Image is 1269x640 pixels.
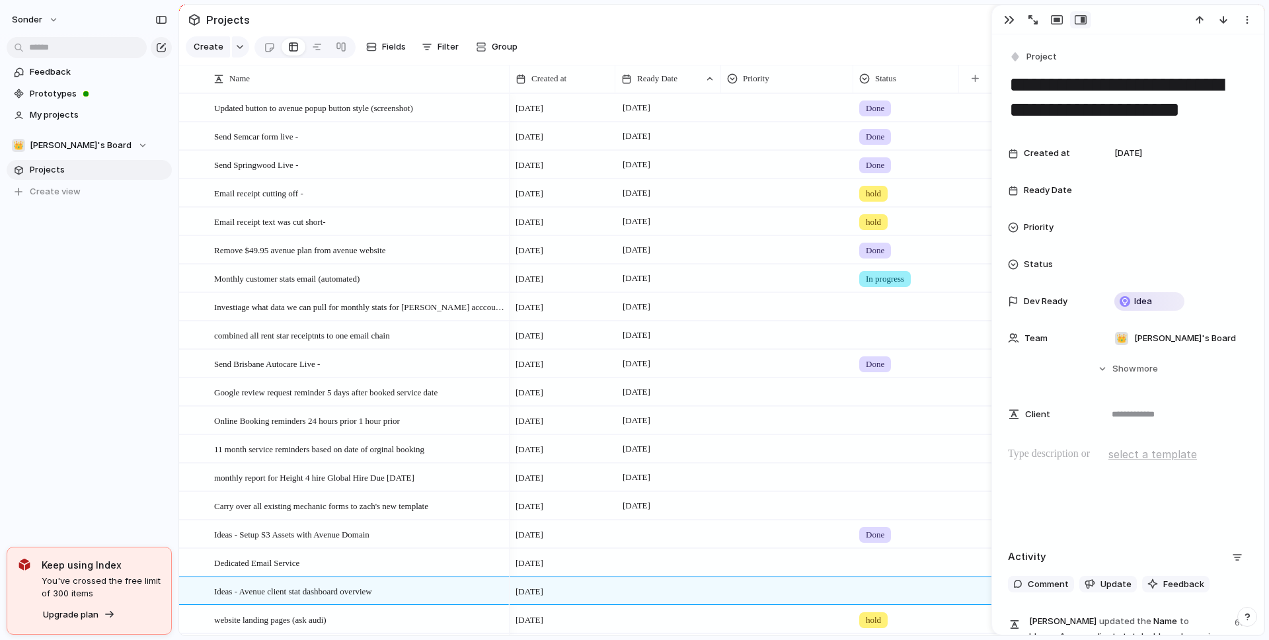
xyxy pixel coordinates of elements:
[42,558,161,572] span: Keep using Index
[516,216,543,229] span: [DATE]
[214,214,326,229] span: Email receipt text was cut short-
[214,441,424,456] span: 11 month service reminders based on date of orginal booking
[516,471,543,485] span: [DATE]
[516,329,543,342] span: [DATE]
[1114,147,1142,160] span: [DATE]
[1024,184,1072,197] span: Ready Date
[7,160,172,180] a: Projects
[1112,362,1136,376] span: Show
[1163,578,1204,591] span: Feedback
[619,469,654,485] span: [DATE]
[1029,615,1096,628] span: [PERSON_NAME]
[1137,362,1158,376] span: more
[516,500,543,513] span: [DATE]
[1024,221,1054,234] span: Priority
[866,614,881,627] span: hold
[7,62,172,82] a: Feedback
[619,100,654,116] span: [DATE]
[866,272,904,286] span: In progress
[214,498,428,513] span: Carry over all existing mechanic forms to zach's new template
[43,608,98,621] span: Upgrade plan
[516,528,543,541] span: [DATE]
[469,36,524,58] button: Group
[866,358,884,371] span: Done
[619,356,654,372] span: [DATE]
[1024,332,1048,345] span: Team
[214,555,299,570] span: Dedicated Email Service
[1079,576,1137,593] button: Update
[214,299,505,314] span: Investiage what data we can pull for monthly stats for [PERSON_NAME] acccounting + [PERSON_NAME] ...
[214,526,369,541] span: Ideas - Setup S3 Assets with Avenue Domain
[1100,578,1132,591] span: Update
[7,84,172,104] a: Prototypes
[204,8,252,32] span: Projects
[1134,295,1152,308] span: Idea
[1008,576,1074,593] button: Comment
[214,100,413,115] span: Updated button to avenue popup button style (screenshot)
[619,327,654,343] span: [DATE]
[39,606,119,624] button: Upgrade plan
[866,216,881,229] span: hold
[1008,357,1248,381] button: Showmore
[229,72,250,85] span: Name
[516,102,543,115] span: [DATE]
[619,185,654,201] span: [DATE]
[1108,446,1197,462] span: select a template
[619,384,654,400] span: [DATE]
[1025,408,1050,421] span: Client
[866,102,884,115] span: Done
[214,356,320,371] span: Send Brisbane Autocare Live -
[516,557,543,570] span: [DATE]
[7,136,172,155] button: 👑[PERSON_NAME]'s Board
[619,413,654,428] span: [DATE]
[516,585,543,598] span: [DATE]
[1142,576,1210,593] button: Feedback
[866,528,884,541] span: Done
[866,130,884,143] span: Done
[42,575,161,600] span: You've crossed the free limit of 300 items
[1024,295,1067,308] span: Dev Ready
[214,157,298,172] span: Send Springwood Live -
[1099,615,1151,628] span: updated the
[1007,48,1061,67] button: Project
[382,40,406,54] span: Fields
[12,13,42,26] span: sonder
[30,163,167,177] span: Projects
[619,441,654,457] span: [DATE]
[619,128,654,144] span: [DATE]
[7,105,172,125] a: My projects
[619,157,654,173] span: [DATE]
[1106,444,1199,464] button: select a template
[619,214,654,229] span: [DATE]
[214,327,390,342] span: combined all rent star receiptnts to one email chain
[214,128,298,143] span: Send Semcar form live -
[516,187,543,200] span: [DATE]
[866,159,884,172] span: Done
[516,244,543,257] span: [DATE]
[214,270,360,286] span: Monthly customer stats email (automated)
[516,386,543,399] span: [DATE]
[516,272,543,286] span: [DATE]
[214,612,327,627] span: website landing pages (ask audi)
[30,108,167,122] span: My projects
[516,130,543,143] span: [DATE]
[516,443,543,456] span: [DATE]
[619,270,654,286] span: [DATE]
[743,72,769,85] span: Priority
[619,242,654,258] span: [DATE]
[1024,258,1053,271] span: Status
[30,139,132,152] span: [PERSON_NAME]'s Board
[214,384,438,399] span: Google review request reminder 5 days after booked service date
[866,187,881,200] span: hold
[214,469,414,485] span: monthly report for Height 4 hire Global Hire Due [DATE]
[361,36,411,58] button: Fields
[416,36,464,58] button: Filter
[438,40,459,54] span: Filter
[1026,50,1057,63] span: Project
[1235,614,1248,629] span: 6d
[1028,578,1069,591] span: Comment
[637,72,677,85] span: Ready Date
[492,40,518,54] span: Group
[186,36,230,58] button: Create
[214,413,400,428] span: Online Booking reminders 24 hours prior 1 hour prior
